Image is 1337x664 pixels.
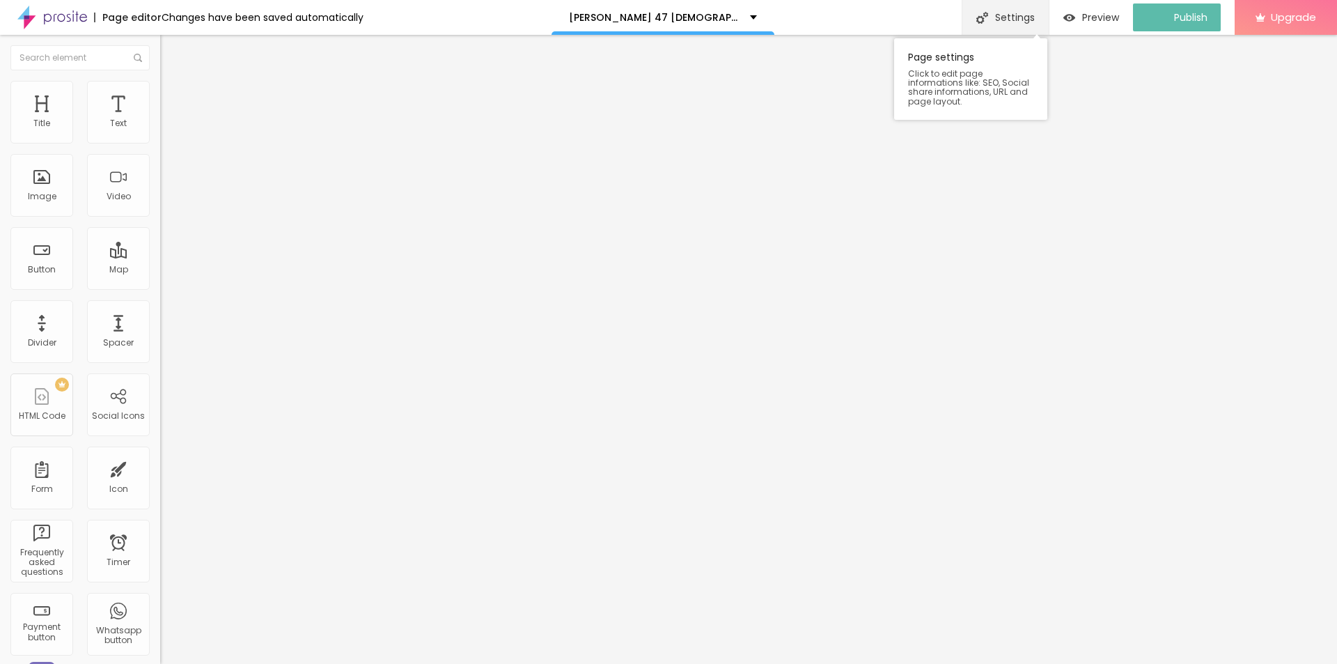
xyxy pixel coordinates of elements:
img: Icone [134,54,142,62]
p: [PERSON_NAME] 47 [DEMOGRAPHIC_DATA][MEDICAL_DATA] [569,13,740,22]
div: Form [31,484,53,494]
span: Preview [1082,12,1119,23]
div: Frequently asked questions [14,548,69,578]
div: Timer [107,557,130,567]
div: Payment button [14,622,69,642]
span: Publish [1174,12,1207,23]
img: view-1.svg [1063,12,1075,24]
div: HTML Code [19,411,65,421]
div: Page editor [94,13,162,22]
div: Changes have been saved automatically [162,13,363,22]
img: Icone [976,12,988,24]
div: Social Icons [92,411,145,421]
div: Divider [28,338,56,348]
span: Upgrade [1271,11,1316,23]
div: Map [109,265,128,275]
div: Image [28,192,56,201]
div: Page settings [894,38,1047,120]
div: Icon [109,484,128,494]
div: Whatsapp button [91,626,146,646]
div: Spacer [103,338,134,348]
button: Publish [1133,3,1221,31]
div: Button [28,265,56,275]
input: Search element [10,45,150,70]
button: Preview [1049,3,1133,31]
div: Text [110,118,127,128]
span: Click to edit page informations like: SEO, Social share informations, URL and page layout. [908,69,1033,106]
iframe: Editor [160,35,1337,664]
div: Title [33,118,50,128]
div: Video [107,192,131,201]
